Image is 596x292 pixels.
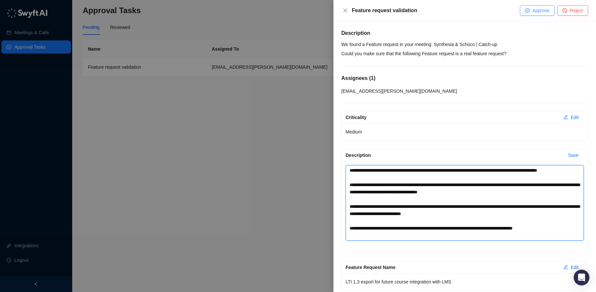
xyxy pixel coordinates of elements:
[346,277,584,286] p: LTI 1.3 export for future course integration with LMS
[343,8,348,13] span: close
[525,8,530,13] span: check-circle
[558,262,584,273] button: Edit
[532,7,549,14] span: Approve
[571,264,579,271] span: Edit
[341,74,588,82] h5: Assignees ( 1 )
[341,7,349,14] button: Close
[341,88,457,94] span: [EMAIL_ADDRESS][PERSON_NAME][DOMAIN_NAME]
[571,114,579,121] span: Edit
[346,127,584,136] p: Medium
[557,5,588,16] button: Reject
[570,7,583,14] span: Reject
[564,115,568,119] span: edit
[563,8,567,13] span: stop
[558,112,584,123] button: Edit
[563,150,584,160] button: Save
[346,152,563,159] div: Description
[341,40,588,58] p: We found a Feature request in your meeting: Synthesia & Schüco | Catch-up Could you make sure tha...
[520,5,555,16] button: Approve
[564,265,568,269] span: edit
[574,270,589,285] div: Open Intercom Messenger
[346,165,584,241] textarea: Description
[346,114,558,121] div: Criticality
[352,7,520,14] div: Feature request validation
[568,152,579,159] span: Save
[346,264,558,271] div: Feature Request Name
[341,29,588,37] h5: Description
